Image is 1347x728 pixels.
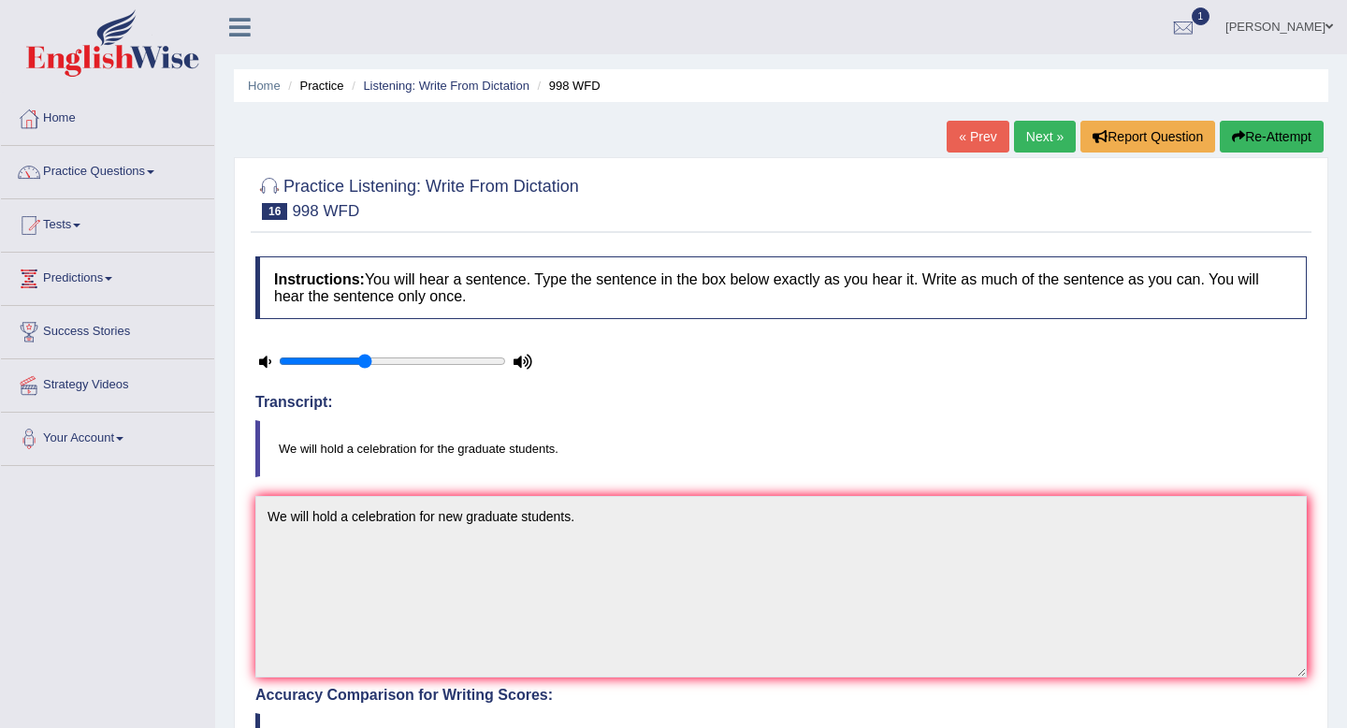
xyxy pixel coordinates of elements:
[248,79,281,93] a: Home
[1080,121,1215,153] button: Report Question
[533,77,601,95] li: 998 WFD
[255,687,1307,704] h4: Accuracy Comparison for Writing Scores:
[1,359,214,406] a: Strategy Videos
[1220,121,1324,153] button: Re-Attempt
[255,256,1307,319] h4: You will hear a sentence. Type the sentence in the box below exactly as you hear it. Write as muc...
[255,420,1307,477] blockquote: We will hold a celebration for the graduate students.
[363,79,529,93] a: Listening: Write From Dictation
[1192,7,1210,25] span: 1
[1,93,214,139] a: Home
[292,202,359,220] small: 998 WFD
[1,413,214,459] a: Your Account
[1014,121,1076,153] a: Next »
[274,271,365,287] b: Instructions:
[1,199,214,246] a: Tests
[255,394,1307,411] h4: Transcript:
[947,121,1008,153] a: « Prev
[1,306,214,353] a: Success Stories
[1,253,214,299] a: Predictions
[283,77,343,95] li: Practice
[262,203,287,220] span: 16
[255,173,579,220] h2: Practice Listening: Write From Dictation
[1,146,214,193] a: Practice Questions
